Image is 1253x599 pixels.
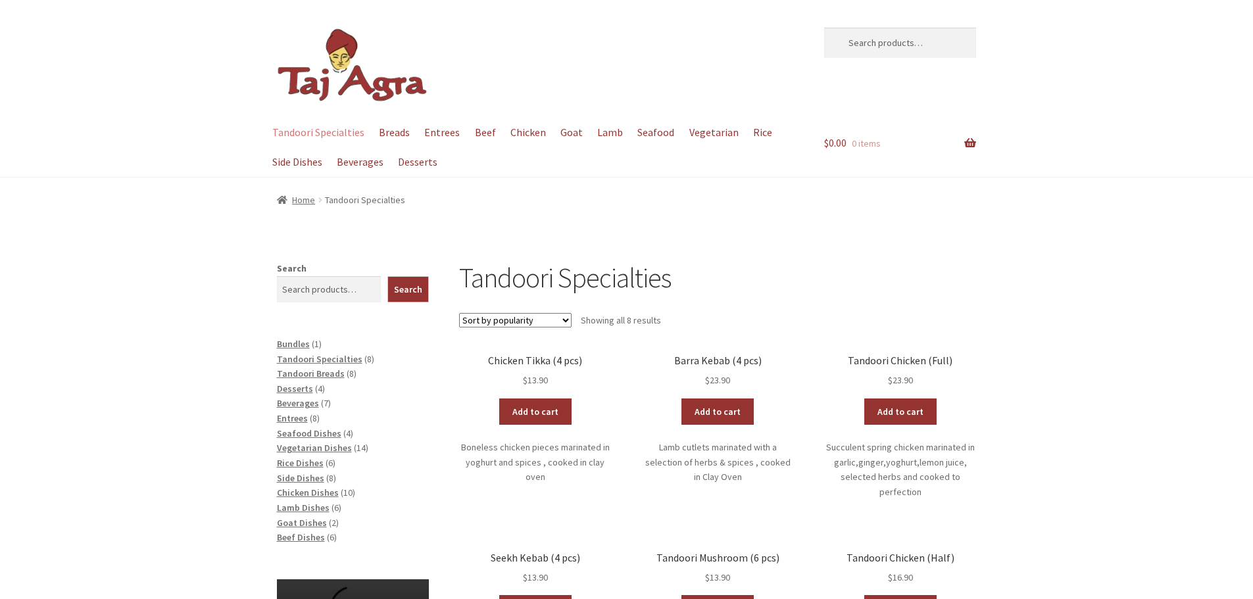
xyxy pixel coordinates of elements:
[523,571,548,583] bdi: 13.90
[523,374,528,386] span: $
[328,457,333,469] span: 6
[330,531,334,543] span: 6
[277,472,324,484] a: Side Dishes
[266,118,371,147] a: Tandoori Specialties
[888,571,913,583] bdi: 16.90
[705,374,730,386] bdi: 23.90
[459,354,611,367] h2: Chicken Tikka (4 pcs)
[642,552,794,564] h2: Tandoori Mushroom (6 pcs)
[277,193,977,208] nav: breadcrumbs
[277,276,381,302] input: Search products…
[459,261,976,295] h1: Tandoori Specialties
[277,338,310,350] a: Bundles
[523,571,528,583] span: $
[392,147,444,177] a: Desserts
[459,313,572,327] select: Shop order
[356,442,366,454] span: 14
[499,398,572,425] a: Add to cart: “Chicken Tikka (4 pcs)”
[824,354,976,388] a: Tandoori Chicken (Full) $23.90
[642,354,794,367] h2: Barra Kebab (4 pcs)
[824,28,976,58] input: Search products…
[346,427,351,439] span: 4
[459,440,611,485] p: Boneless chicken pieces marinated in yoghurt and spices , cooked in clay oven
[459,552,611,564] h2: Seekh Kebab (4 pcs)
[864,398,937,425] a: Add to cart: “Tandoori Chicken (Full)”
[459,354,611,388] a: Chicken Tikka (4 pcs) $13.90
[642,552,794,585] a: Tandoori Mushroom (6 pcs) $13.90
[314,338,319,350] span: 1
[277,457,324,469] a: Rice Dishes
[705,374,710,386] span: $
[705,571,710,583] span: $
[888,571,893,583] span: $
[852,137,881,149] span: 0 items
[277,353,362,365] a: Tandoori Specialties
[277,28,428,103] img: Dickson | Taj Agra Indian Restaurant
[277,427,341,439] a: Seafood Dishes
[387,276,429,302] button: Search
[332,517,336,529] span: 2
[277,502,330,514] a: Lamb Dishes
[277,442,352,454] a: Vegetarian Dishes
[277,383,313,395] a: Desserts
[824,354,976,367] h2: Tandoori Chicken (Full)
[824,552,976,585] a: Tandoori Chicken (Half) $16.90
[312,412,317,424] span: 8
[367,353,372,365] span: 8
[888,374,893,386] span: $
[266,147,329,177] a: Side Dishes
[318,383,322,395] span: 4
[277,118,794,177] nav: Primary Navigation
[581,310,661,331] p: Showing all 8 results
[824,136,829,149] span: $
[324,397,328,409] span: 7
[277,517,327,529] a: Goat Dishes
[418,118,466,147] a: Entrees
[373,118,416,147] a: Breads
[343,487,353,498] span: 10
[468,118,502,147] a: Beef
[642,354,794,388] a: Barra Kebab (4 pcs) $23.90
[523,374,548,386] bdi: 13.90
[705,571,730,583] bdi: 13.90
[277,531,325,543] a: Beef Dishes
[747,118,778,147] a: Rice
[631,118,681,147] a: Seafood
[824,552,976,564] h2: Tandoori Chicken (Half)
[824,136,847,149] span: 0.00
[277,262,307,274] label: Search
[331,147,390,177] a: Beverages
[888,374,913,386] bdi: 23.90
[504,118,552,147] a: Chicken
[642,440,794,485] p: Lamb cutlets marinated with a selection of herbs & spices , cooked in Clay Oven
[277,487,339,498] a: Chicken Dishes
[459,552,611,585] a: Seekh Kebab (4 pcs) $13.90
[315,193,325,208] span: /
[349,368,354,379] span: 8
[681,398,754,425] a: Add to cart: “Barra Kebab (4 pcs)”
[683,118,745,147] a: Vegetarian
[277,412,308,424] a: Entrees
[277,397,319,409] a: Beverages
[824,118,976,169] a: $0.00 0 items
[277,194,316,206] a: Home
[591,118,629,147] a: Lamb
[334,502,339,514] span: 6
[554,118,589,147] a: Goat
[277,368,345,379] a: Tandoori Breads
[329,472,333,484] span: 8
